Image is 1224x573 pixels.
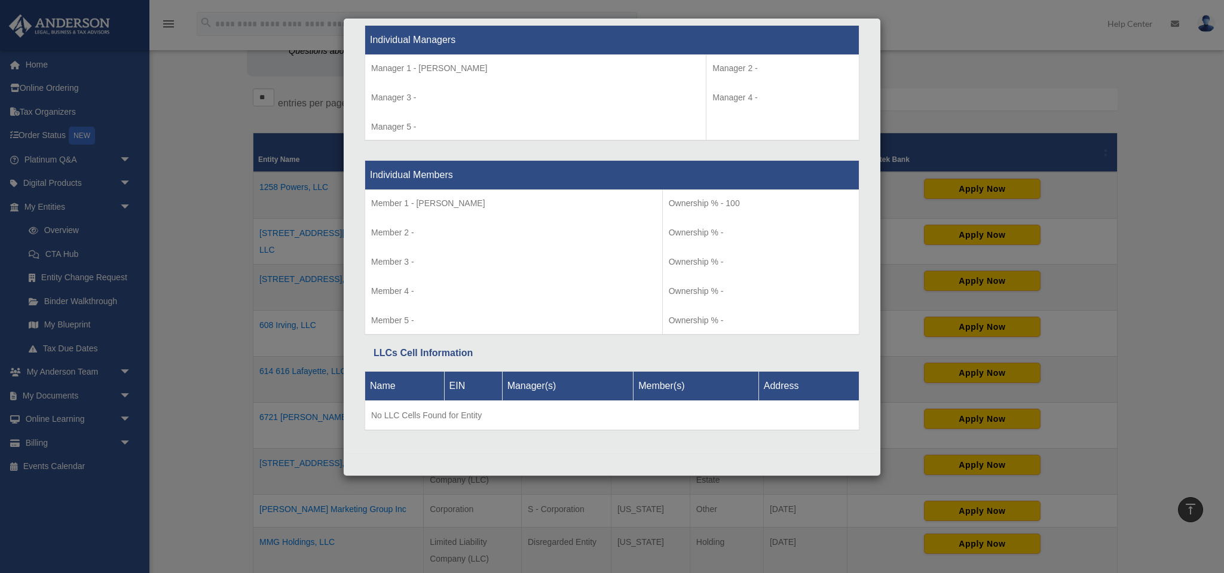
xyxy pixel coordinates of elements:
p: Member 2 - [371,225,656,240]
p: Manager 5 - [371,119,700,134]
th: Address [758,371,859,400]
th: Individual Managers [365,25,859,54]
p: Ownership % - [669,284,853,299]
p: Manager 3 - [371,90,700,105]
p: Manager 2 - [712,61,853,76]
th: Individual Members [365,161,859,190]
p: Member 5 - [371,313,656,328]
td: No LLC Cells Found for Entity [365,400,859,430]
p: Ownership % - [669,313,853,328]
div: LLCs Cell Information [374,345,850,361]
p: Manager 1 - [PERSON_NAME] [371,61,700,76]
p: Member 4 - [371,284,656,299]
p: Manager 4 - [712,90,853,105]
p: Ownership % - [669,255,853,269]
th: EIN [444,371,502,400]
th: Manager(s) [502,371,634,400]
th: Name [365,371,445,400]
p: Ownership % - [669,225,853,240]
p: Ownership % - 100 [669,196,853,211]
th: Member(s) [634,371,759,400]
p: Member 1 - [PERSON_NAME] [371,196,656,211]
p: Member 3 - [371,255,656,269]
